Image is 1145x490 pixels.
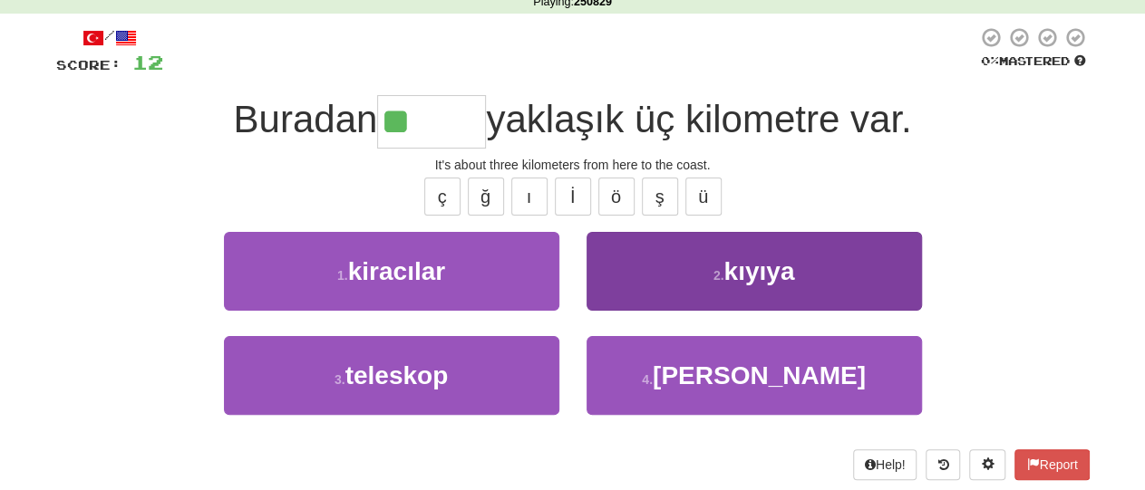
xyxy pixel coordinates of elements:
[598,178,635,216] button: ö
[337,268,348,283] small: 1 .
[587,232,922,311] button: 2.kıyıya
[486,98,911,140] span: yaklaşık üç kilometre var.
[335,372,345,387] small: 3 .
[224,336,559,415] button: 3.teleskop
[56,57,121,72] span: Score:
[642,372,653,387] small: 4 .
[653,361,866,389] span: [PERSON_NAME]
[587,336,922,415] button: 4.[PERSON_NAME]
[511,178,548,216] button: ı
[713,268,724,283] small: 2 .
[642,178,678,216] button: ş
[424,178,461,216] button: ç
[926,449,960,480] button: Round history (alt+y)
[348,257,445,285] span: kiracılar
[723,257,794,285] span: kıyıya
[132,51,163,73] span: 12
[234,98,378,140] span: Buradan
[853,449,917,480] button: Help!
[468,178,504,216] button: ğ
[1014,449,1089,480] button: Report
[977,53,1090,70] div: Mastered
[224,232,559,311] button: 1.kiracılar
[981,53,999,68] span: 0 %
[56,26,163,49] div: /
[56,156,1090,174] div: It's about three kilometers from here to the coast.
[685,178,722,216] button: ü
[345,361,449,389] span: teleskop
[555,178,591,216] button: İ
